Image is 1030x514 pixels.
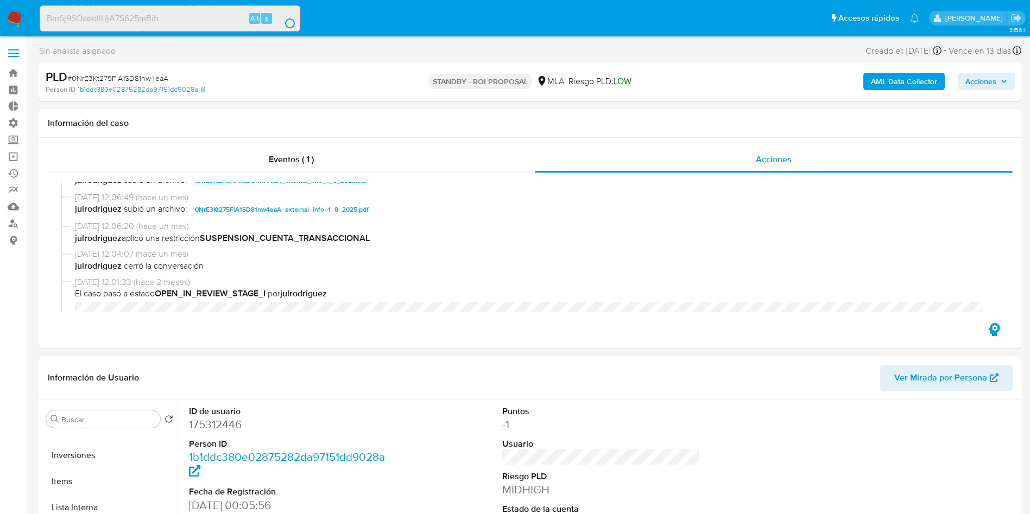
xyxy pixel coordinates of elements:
b: julrodriguez [75,259,124,272]
a: Notificaciones [910,14,919,23]
button: Buscar [50,415,59,423]
button: Acciones [958,73,1015,90]
input: Buscar usuario o caso... [40,11,300,26]
a: Salir [1010,12,1022,24]
span: Accesos rápidos [838,12,899,24]
span: [DATE] 12:04:07 (hace un mes) [75,248,995,260]
button: Ver Mirada por Persona [880,365,1013,391]
h1: Información del caso [48,118,1013,129]
dd: -1 [502,417,700,432]
b: AML Data Collector [871,73,937,90]
button: Volver al orden por defecto [165,415,173,427]
b: julrodriguez [280,287,327,300]
dd: 175312446 [189,417,387,432]
span: [DATE] 12:06:20 (hace un mes) [75,220,995,232]
span: [DATE] 12:06:49 (hace un mes) [75,192,995,204]
span: Vence en 13 días [949,45,1011,57]
div: MLA [536,75,564,87]
span: [DATE] 12:01:33 (hace 2 meses) [75,276,995,288]
p: gustavo.deseta@mercadolibre.com [945,13,1007,23]
p: STANDBY - ROI PROPOSAL [428,74,532,89]
span: Ver Mirada por Persona [894,365,987,391]
button: Inversiones [42,442,178,468]
dt: Usuario [502,438,700,450]
b: PLD [46,68,67,85]
dd: MIDHIGH [502,482,700,497]
span: Eventos ( 1 ) [269,153,314,166]
dt: Person ID [189,438,387,450]
span: cerró la conversación [75,260,995,272]
a: 1b1ddc380e02875282da97151dd9028a [78,85,205,94]
b: julrodriguez [75,203,122,216]
span: Alt [250,13,259,23]
dt: Fecha de Registración [189,486,387,498]
dt: Puntos [502,405,700,417]
span: Riesgo PLD: [568,75,631,87]
span: aplicó una restricción [75,232,995,244]
b: julrodriguez [75,232,122,244]
button: search-icon [274,11,296,26]
button: AML Data Collector [863,73,945,90]
dd: [DATE] 00:05:56 [189,498,387,513]
div: Creado el: [DATE] [865,43,941,58]
span: s [265,13,268,23]
dt: ID de usuario [189,405,387,417]
b: SUSPENSION_CUENTA_TRANSACCIONAL [200,232,370,244]
dt: Riesgo PLD [502,471,700,483]
span: 0NrE3Kt275FlA1SD81nw4eaA_external_info_1_8_2025.pdf [195,203,369,216]
span: - [944,43,946,58]
span: Acciones [965,73,996,90]
input: Buscar [61,415,156,424]
b: OPEN_IN_REVIEW_STAGE_I [155,287,266,300]
button: 0NrE3Kt275FlA1SD81nw4eaA_external_info_1_8_2025.pdf [189,203,374,216]
span: Sin analista asignado [39,45,116,57]
a: 1b1ddc380e02875282da97151dd9028a [189,449,385,480]
h1: Información de Usuario [48,372,139,383]
span: LOW [614,75,631,87]
span: El caso pasó a estado por [75,288,995,300]
b: Person ID [46,85,75,94]
span: # 0NrE3Kt275FlA1SD81nw4eaA [67,73,168,84]
button: Items [42,468,178,494]
span: subió un archivo: [124,203,187,216]
span: Acciones [756,153,792,166]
